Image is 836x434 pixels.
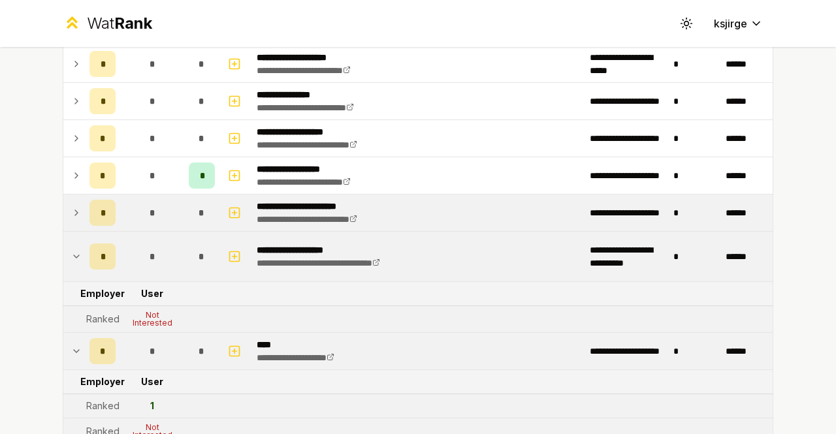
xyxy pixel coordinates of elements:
div: Ranked [86,313,120,326]
td: Employer [84,282,121,305]
td: User [121,282,184,305]
button: ksjirge [703,12,773,35]
td: User [121,370,184,394]
a: WatRank [63,13,152,34]
td: Employer [84,370,121,394]
div: 1 [150,399,154,412]
span: ksjirge [714,16,747,31]
span: Rank [114,14,152,33]
div: Ranked [86,399,120,412]
div: Not Interested [126,311,178,327]
div: Wat [87,13,152,34]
